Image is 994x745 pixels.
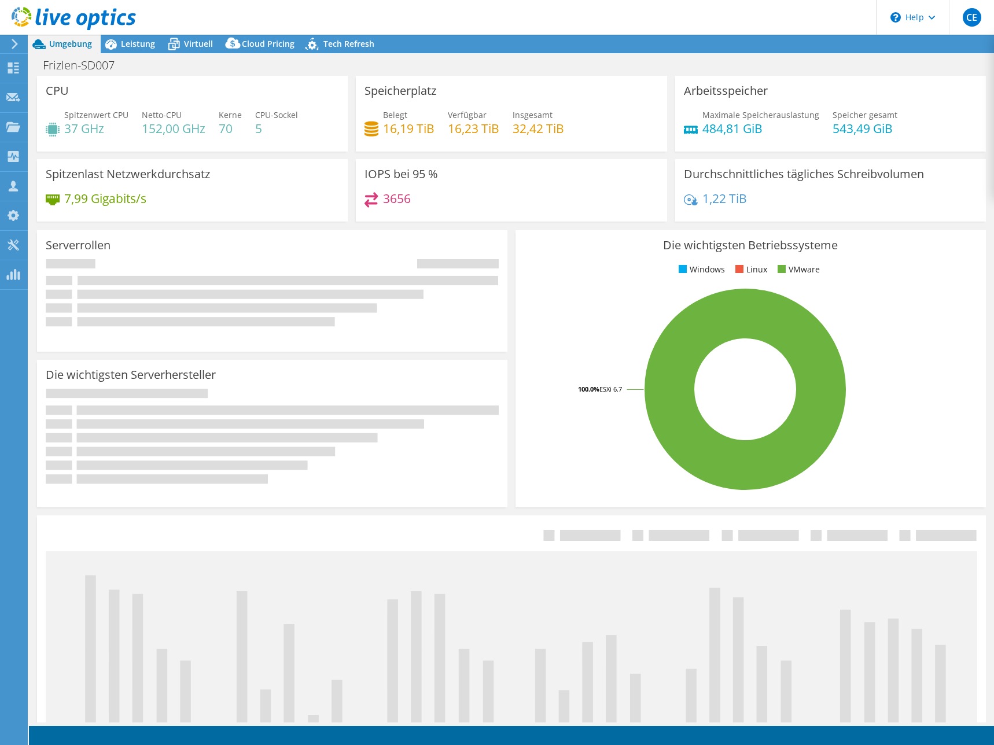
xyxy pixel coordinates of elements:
[365,168,438,180] h3: IOPS bei 95 %
[448,122,499,135] h4: 16,23 TiB
[255,122,298,135] h4: 5
[890,12,901,23] svg: \n
[702,122,819,135] h4: 484,81 GiB
[38,59,132,72] h1: Frizlen-SD007
[121,38,155,49] span: Leistung
[732,263,767,276] li: Linux
[383,192,411,205] h4: 3656
[46,368,216,381] h3: Die wichtigsten Serverhersteller
[184,38,213,49] span: Virtuell
[963,8,981,27] span: CE
[219,122,242,135] h4: 70
[676,263,725,276] li: Windows
[365,84,436,97] h3: Speicherplatz
[383,109,407,120] span: Belegt
[578,385,599,393] tspan: 100.0%
[702,109,819,120] span: Maximale Speicherauslastung
[142,122,205,135] h4: 152,00 GHz
[64,109,128,120] span: Spitzenwert CPU
[599,385,622,393] tspan: ESXi 6.7
[513,122,564,135] h4: 32,42 TiB
[219,109,242,120] span: Kerne
[383,122,435,135] h4: 16,19 TiB
[64,192,146,205] h4: 7,99 Gigabits/s
[46,239,111,252] h3: Serverrollen
[49,38,92,49] span: Umgebung
[323,38,374,49] span: Tech Refresh
[702,192,747,205] h4: 1,22 TiB
[684,84,768,97] h3: Arbeitsspeicher
[524,239,977,252] h3: Die wichtigsten Betriebssysteme
[833,109,897,120] span: Speicher gesamt
[775,263,820,276] li: VMware
[833,122,897,135] h4: 543,49 GiB
[46,168,210,180] h3: Spitzenlast Netzwerkdurchsatz
[46,84,69,97] h3: CPU
[684,168,924,180] h3: Durchschnittliches tägliches Schreibvolumen
[513,109,553,120] span: Insgesamt
[448,109,487,120] span: Verfügbar
[242,38,294,49] span: Cloud Pricing
[255,109,298,120] span: CPU-Sockel
[142,109,182,120] span: Netto-CPU
[64,122,128,135] h4: 37 GHz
